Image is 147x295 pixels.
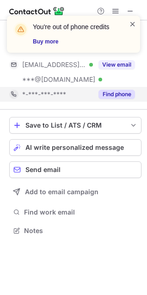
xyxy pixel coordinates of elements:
button: Reveal Button [98,90,135,99]
span: Send email [25,166,61,173]
a: Buy more [33,37,118,46]
img: ContactOut v5.3.10 [9,6,65,17]
button: Notes [9,224,141,237]
button: AI write personalized message [9,139,141,156]
span: Add to email campaign [25,188,98,196]
span: AI write personalized message [25,144,124,151]
span: ***@[DOMAIN_NAME] [22,75,95,84]
div: Save to List / ATS / CRM [25,122,125,129]
img: warning [13,22,28,37]
span: Notes [24,227,138,235]
button: Find work email [9,206,141,219]
button: save-profile-one-click [9,117,141,134]
header: You're out of phone credits [33,22,118,31]
button: Add to email campaign [9,184,141,200]
button: Send email [9,161,141,178]
span: Find work email [24,208,138,216]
